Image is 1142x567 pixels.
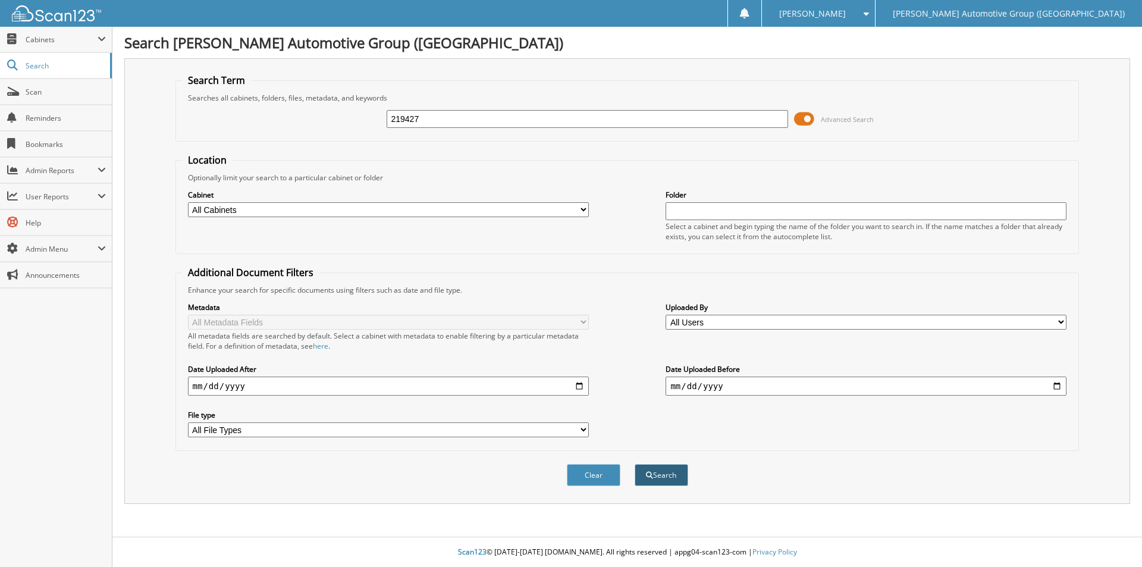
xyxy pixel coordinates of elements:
[779,10,846,17] span: [PERSON_NAME]
[26,139,106,149] span: Bookmarks
[182,266,319,279] legend: Additional Document Filters
[26,87,106,97] span: Scan
[752,547,797,557] a: Privacy Policy
[893,10,1125,17] span: [PERSON_NAME] Automotive Group ([GEOGRAPHIC_DATA])
[1083,510,1142,567] iframe: Chat Widget
[26,113,106,123] span: Reminders
[182,154,233,167] legend: Location
[188,410,589,420] label: File type
[188,302,589,312] label: Metadata
[821,115,874,124] span: Advanced Search
[182,74,251,87] legend: Search Term
[666,364,1066,374] label: Date Uploaded Before
[188,331,589,351] div: All metadata fields are searched by default. Select a cabinet with metadata to enable filtering b...
[188,377,589,396] input: start
[313,341,328,351] a: here
[188,364,589,374] label: Date Uploaded After
[188,190,589,200] label: Cabinet
[182,285,1073,295] div: Enhance your search for specific documents using filters such as date and file type.
[666,221,1066,242] div: Select a cabinet and begin typing the name of the folder you want to search in. If the name match...
[26,192,98,202] span: User Reports
[26,35,98,45] span: Cabinets
[635,464,688,486] button: Search
[112,538,1142,567] div: © [DATE]-[DATE] [DOMAIN_NAME]. All rights reserved | appg04-scan123-com |
[26,270,106,280] span: Announcements
[124,33,1130,52] h1: Search [PERSON_NAME] Automotive Group ([GEOGRAPHIC_DATA])
[666,190,1066,200] label: Folder
[567,464,620,486] button: Clear
[182,173,1073,183] div: Optionally limit your search to a particular cabinet or folder
[182,93,1073,103] div: Searches all cabinets, folders, files, metadata, and keywords
[26,165,98,176] span: Admin Reports
[26,61,104,71] span: Search
[26,244,98,254] span: Admin Menu
[458,547,487,557] span: Scan123
[12,5,101,21] img: scan123-logo-white.svg
[666,377,1066,396] input: end
[26,218,106,228] span: Help
[666,302,1066,312] label: Uploaded By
